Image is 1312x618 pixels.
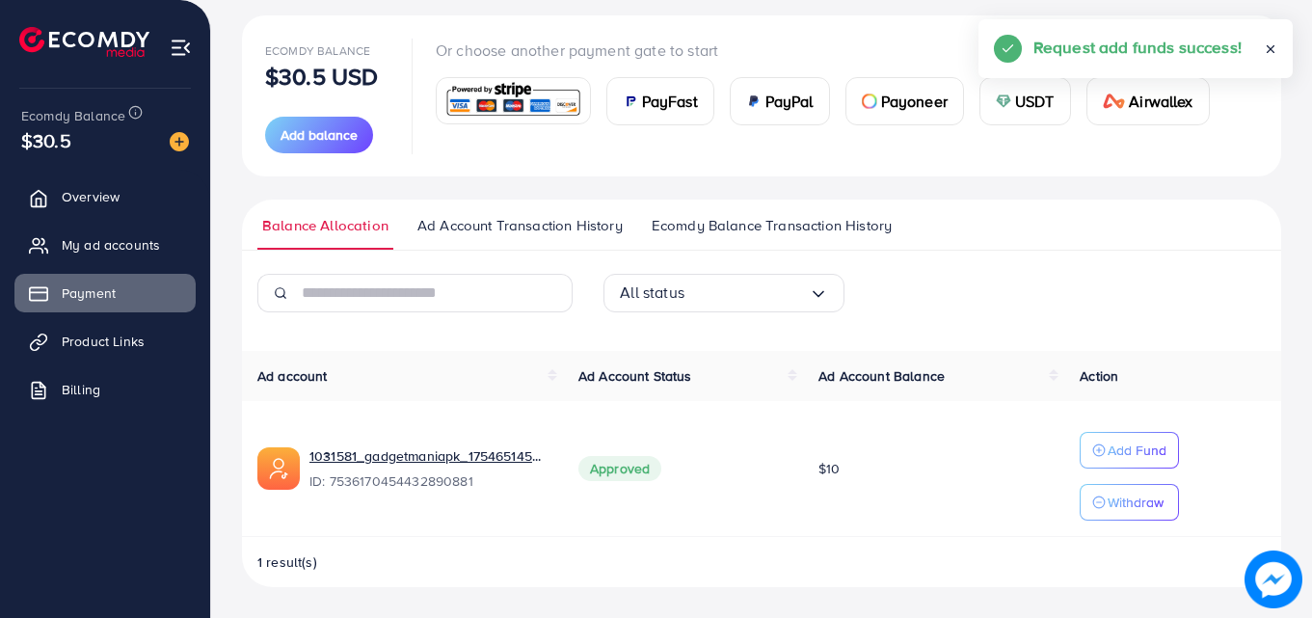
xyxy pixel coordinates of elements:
[14,274,196,312] a: Payment
[684,278,809,308] input: Search for option
[62,283,116,303] span: Payment
[996,94,1011,109] img: card
[436,77,591,124] a: card
[309,446,548,466] a: 1031581_gadgetmaniapk_1754651455109
[14,226,196,264] a: My ad accounts
[1245,551,1302,608] img: image
[257,366,328,386] span: Ad account
[603,274,844,312] div: Search for option
[1108,439,1166,462] p: Add Fund
[436,39,1225,62] p: Or choose another payment gate to start
[265,117,373,153] button: Add balance
[845,77,964,125] a: cardPayoneer
[765,90,814,113] span: PayPal
[623,94,638,109] img: card
[19,27,149,57] img: logo
[1033,35,1242,60] h5: Request add funds success!
[62,187,120,206] span: Overview
[578,456,661,481] span: Approved
[818,459,840,478] span: $10
[170,37,192,59] img: menu
[62,235,160,255] span: My ad accounts
[1129,90,1192,113] span: Airwallex
[442,80,584,121] img: card
[862,94,877,109] img: card
[14,177,196,216] a: Overview
[1086,77,1210,125] a: cardAirwallex
[642,90,698,113] span: PayFast
[257,552,317,572] span: 1 result(s)
[309,446,548,491] div: <span class='underline'>1031581_gadgetmaniapk_1754651455109</span></br>7536170454432890881
[1080,432,1179,469] button: Add Fund
[309,471,548,491] span: ID: 7536170454432890881
[620,278,684,308] span: All status
[1015,90,1055,113] span: USDT
[21,126,71,154] span: $30.5
[979,77,1071,125] a: cardUSDT
[170,132,189,151] img: image
[262,215,388,236] span: Balance Allocation
[62,380,100,399] span: Billing
[265,65,378,88] p: $30.5 USD
[1103,94,1126,109] img: card
[818,366,945,386] span: Ad Account Balance
[1080,484,1179,521] button: Withdraw
[257,447,300,490] img: ic-ads-acc.e4c84228.svg
[62,332,145,351] span: Product Links
[746,94,762,109] img: card
[281,125,358,145] span: Add balance
[265,42,370,59] span: Ecomdy Balance
[730,77,830,125] a: cardPayPal
[606,77,714,125] a: cardPayFast
[21,106,125,125] span: Ecomdy Balance
[1108,491,1164,514] p: Withdraw
[881,90,948,113] span: Payoneer
[652,215,892,236] span: Ecomdy Balance Transaction History
[1080,366,1118,386] span: Action
[14,322,196,361] a: Product Links
[578,366,692,386] span: Ad Account Status
[417,215,623,236] span: Ad Account Transaction History
[14,370,196,409] a: Billing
